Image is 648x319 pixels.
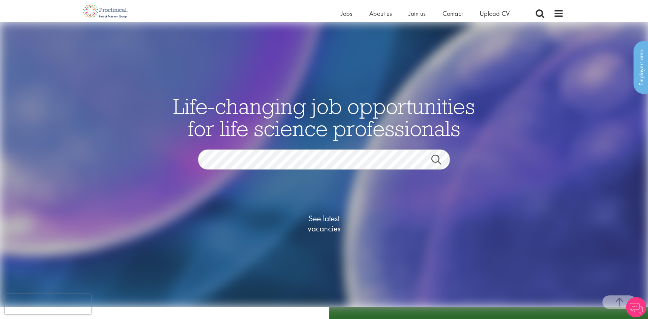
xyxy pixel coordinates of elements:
a: Jobs [341,9,352,18]
a: About us [369,9,392,18]
a: See latestvacancies [290,186,358,260]
span: Life-changing job opportunities for life science professionals [173,92,475,141]
span: See latest vacancies [290,213,358,233]
a: Job search submit button [426,154,455,168]
a: Contact [442,9,463,18]
a: Join us [409,9,426,18]
img: Chatbot [626,297,646,317]
a: Upload CV [480,9,510,18]
iframe: reCAPTCHA [5,294,91,314]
